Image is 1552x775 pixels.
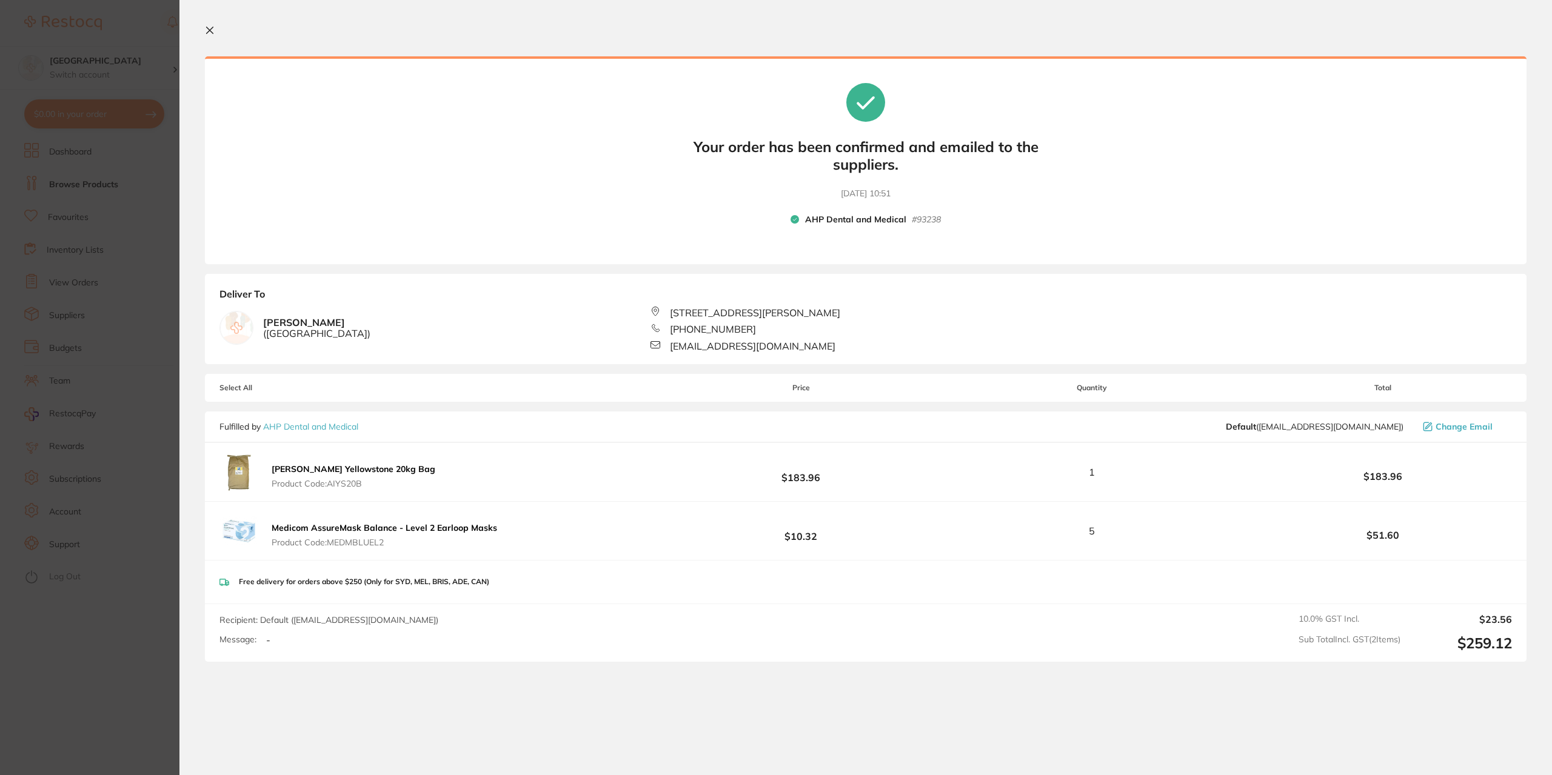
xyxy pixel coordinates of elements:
[219,422,358,431] p: Fulfilled by
[268,464,439,489] button: [PERSON_NAME] Yellowstone 20kg Bag Product Code:AIYS20B
[1419,421,1512,432] button: Change Email
[672,384,930,392] span: Price
[272,537,497,547] span: Product Code: MEDMBLUEL2
[266,634,270,645] p: -
[220,311,253,344] img: empty.jpg
[670,324,756,334] span: [PHONE_NUMBER]
[1226,421,1256,432] b: Default
[1299,614,1400,625] span: 10.0 % GST Incl.
[219,288,1512,307] b: Deliver To
[1254,384,1512,392] span: Total
[263,328,370,339] span: ( [GEOGRAPHIC_DATA] )
[1410,634,1512,652] output: $259.12
[1226,422,1403,431] span: orders@ahpdentalmedical.com.au
[684,138,1048,173] b: Your order has been confirmed and emailed to the suppliers.
[672,461,930,484] b: $183.96
[219,511,258,550] img: OHZ4NnBuNg
[912,215,941,225] small: # 93238
[268,522,501,548] button: Medicom AssureMask Balance - Level 2 Earloop Masks Product Code:MEDMBLUEL2
[219,384,341,392] span: Select All
[670,307,840,318] span: [STREET_ADDRESS][PERSON_NAME]
[1254,471,1512,482] b: $183.96
[1436,422,1493,431] span: Change Email
[670,341,835,351] span: [EMAIL_ADDRESS][DOMAIN_NAME]
[1089,467,1095,477] span: 1
[672,520,930,542] b: $10.32
[1410,614,1512,625] output: $23.56
[219,634,256,645] label: Message:
[239,577,489,586] p: Free delivery for orders above $250 (Only for SYD, MEL, BRIS, ADE, CAN)
[263,421,358,432] a: AHP Dental and Medical
[272,464,435,474] b: [PERSON_NAME] Yellowstone 20kg Bag
[805,215,906,225] b: AHP Dental and Medical
[219,614,438,625] span: Recipient: Default ( [EMAIL_ADDRESS][DOMAIN_NAME] )
[1299,634,1400,652] span: Sub Total Incl. GST ( 2 Items)
[272,479,435,488] span: Product Code: AIYS20B
[263,317,370,339] b: [PERSON_NAME]
[1089,525,1095,536] span: 5
[219,453,258,491] img: OGR0OTBwcg
[931,384,1254,392] span: Quantity
[272,522,497,533] b: Medicom AssureMask Balance - Level 2 Earloop Masks
[1254,530,1512,541] b: $51.60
